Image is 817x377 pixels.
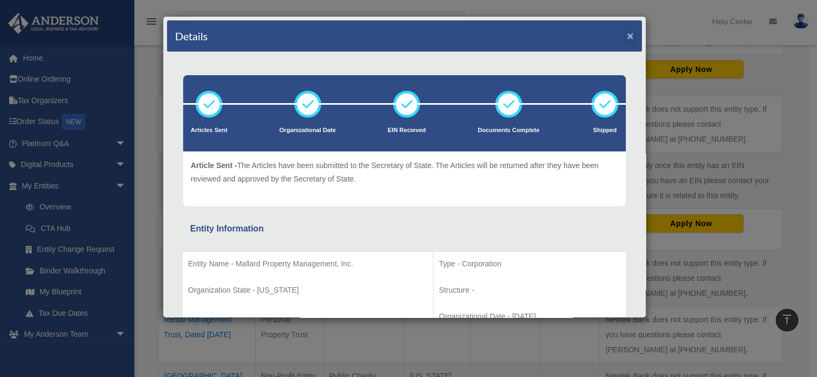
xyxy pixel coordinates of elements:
[478,125,539,136] p: Documents Complete
[439,310,621,323] p: Organizational Date - [DATE]
[279,125,336,136] p: Organizational Date
[388,125,426,136] p: EIN Recieved
[191,125,227,136] p: Articles Sent
[439,284,621,297] p: Structure -
[188,284,428,297] p: Organization State - [US_STATE]
[591,125,618,136] p: Shipped
[175,28,208,44] h4: Details
[627,30,634,41] button: ×
[190,221,619,236] div: Entity Information
[191,161,237,170] span: Article Sent -
[188,257,428,271] p: Entity Name - Mallard Property Management, Inc.
[191,159,618,185] p: The Articles have been submitted to the Secretary of State. The Articles will be returned after t...
[439,257,621,271] p: Type - Corporation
